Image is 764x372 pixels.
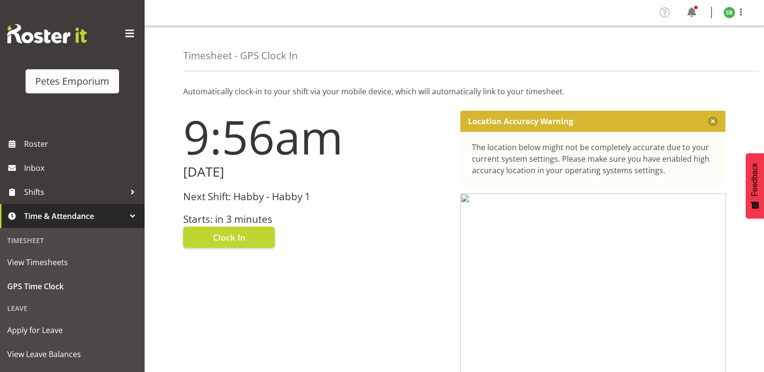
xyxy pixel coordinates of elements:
[24,209,125,223] span: Time & Attendance
[24,161,140,175] span: Inbox
[183,50,298,61] h4: Timesheet - GPS Clock In
[2,231,142,250] div: Timesheet
[2,318,142,342] a: Apply for Leave
[7,323,137,337] span: Apply for Leave
[708,116,718,126] button: Close message
[183,227,275,248] button: Clock In
[24,137,140,151] span: Roster
[213,231,245,244] span: Clock In
[24,185,125,199] span: Shifts
[183,214,449,225] h3: Starts: in 3 minutes
[7,255,137,269] span: View Timesheets
[724,7,735,18] img: stephanie-burden9828.jpg
[7,347,137,361] span: View Leave Balances
[2,298,142,318] div: Leave
[183,86,725,97] p: Automatically clock-in to your shift via your mobile device, which will automatically link to you...
[7,279,137,294] span: GPS Time Clock
[2,250,142,274] a: View Timesheets
[2,274,142,298] a: GPS Time Clock
[183,111,449,163] h1: 9:56am
[2,342,142,366] a: View Leave Balances
[7,24,87,43] img: Rosterit website logo
[468,116,573,126] p: Location Accuracy Warning
[183,191,449,202] h3: Next Shift: Habby - Habby 1
[35,74,109,89] div: Petes Emporium
[183,165,449,180] h2: [DATE]
[746,153,764,218] button: Feedback - Show survey
[751,163,759,196] span: Feedback
[472,141,714,176] div: The location below might not be completely accurate due to your current system settings. Please m...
